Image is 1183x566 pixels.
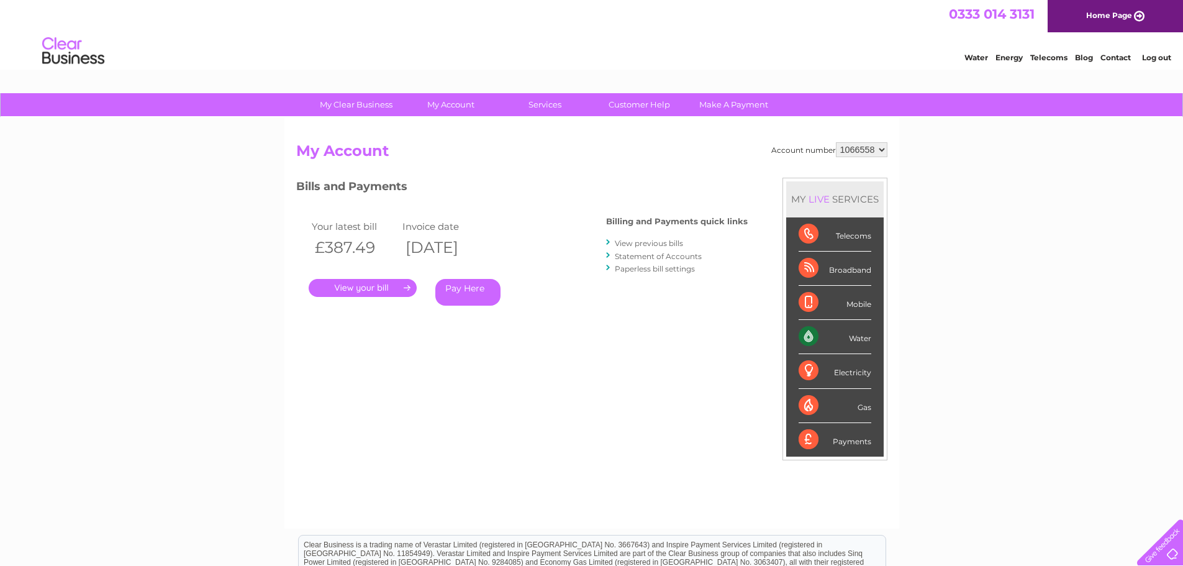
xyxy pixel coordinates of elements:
[494,93,596,116] a: Services
[615,264,695,273] a: Paperless bill settings
[399,93,502,116] a: My Account
[964,53,988,62] a: Water
[995,53,1023,62] a: Energy
[799,286,871,320] div: Mobile
[299,7,886,60] div: Clear Business is a trading name of Verastar Limited (registered in [GEOGRAPHIC_DATA] No. 3667643...
[305,93,407,116] a: My Clear Business
[949,6,1035,22] a: 0333 014 3131
[309,218,399,235] td: Your latest bill
[806,193,832,205] div: LIVE
[309,279,417,297] a: .
[786,181,884,217] div: MY SERVICES
[296,142,887,166] h2: My Account
[799,320,871,354] div: Water
[296,178,748,199] h3: Bills and Payments
[588,93,691,116] a: Customer Help
[606,217,748,226] h4: Billing and Payments quick links
[615,252,702,261] a: Statement of Accounts
[799,217,871,252] div: Telecoms
[682,93,785,116] a: Make A Payment
[799,252,871,286] div: Broadband
[799,423,871,457] div: Payments
[799,354,871,388] div: Electricity
[1075,53,1093,62] a: Blog
[799,389,871,423] div: Gas
[399,218,490,235] td: Invoice date
[309,235,399,260] th: £387.49
[1030,53,1067,62] a: Telecoms
[399,235,490,260] th: [DATE]
[615,239,683,248] a: View previous bills
[435,279,501,306] a: Pay Here
[1142,53,1171,62] a: Log out
[42,32,105,70] img: logo.png
[771,142,887,157] div: Account number
[1100,53,1131,62] a: Contact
